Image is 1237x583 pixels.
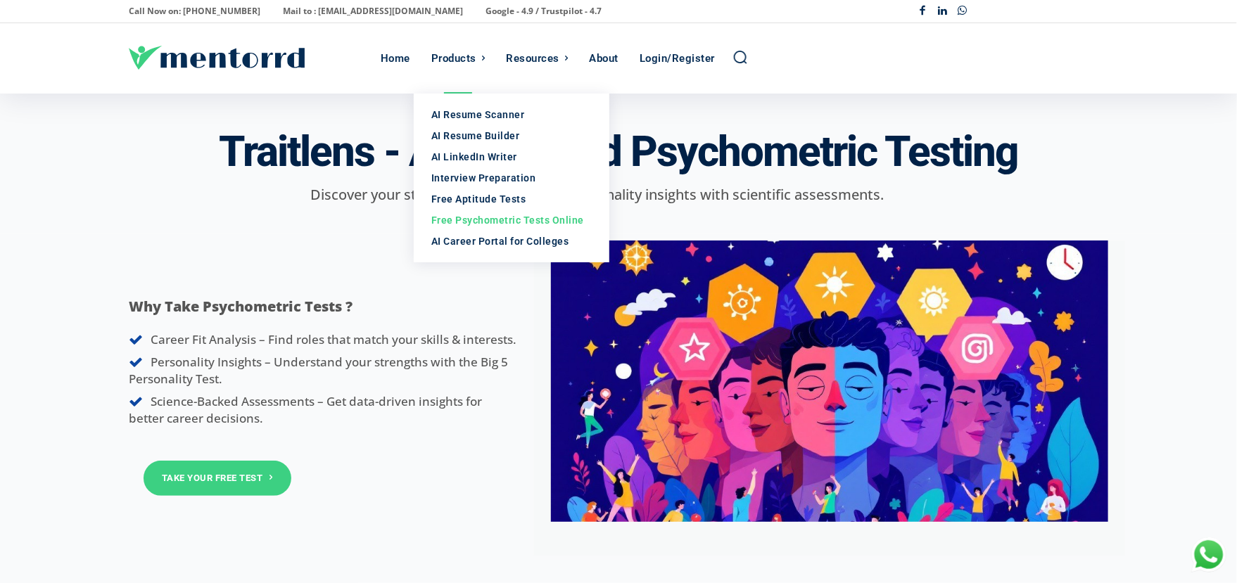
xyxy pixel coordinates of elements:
a: Search [732,49,748,65]
a: Whatsapp [953,1,973,22]
div: About [590,23,619,94]
div: Resources [507,23,560,94]
a: Free Aptitude Tests [414,188,609,210]
a: Linkedin [932,1,953,22]
div: Interview Preparation [431,171,592,185]
div: Home [381,23,410,94]
div: Chat with Us [1191,537,1226,572]
p: Call Now on: [PHONE_NUMBER] [129,1,260,21]
span: Personality Insights – Understand your strengths with the Big 5 Personality Test. [129,354,508,387]
div: Login/Register [640,23,715,94]
p: Discover your strengths, career fit, and personality insights with scientific assessments. [129,184,1066,205]
a: Home [374,23,417,94]
div: Products [431,23,476,94]
div: AI Resume Scanner [431,108,592,122]
p: Mail to : [EMAIL_ADDRESS][DOMAIN_NAME] [283,1,463,21]
a: Resources [500,23,576,94]
a: About [583,23,626,94]
a: Facebook [913,1,933,22]
a: Take Your Free Test [144,461,291,495]
a: AI Resume Builder [414,125,609,146]
p: Google - 4.9 / Trustpilot - 4.7 [486,1,602,21]
a: Interview Preparation [414,167,609,188]
div: AI LinkedIn Writer [431,150,592,164]
div: AI Resume Builder [431,129,592,143]
a: Login/Register [633,23,722,94]
a: Products [424,23,493,94]
a: AI Career Portal for Colleges [414,231,609,252]
a: Free Psychometric Tests Online [414,210,609,231]
a: AI Resume Scanner [414,104,609,125]
span: Science-Backed Assessments – Get data-driven insights for better career decisions. [129,393,482,426]
h3: Traitlens - AI-Powered Psychometric Testing [220,129,1018,175]
div: AI Career Portal for Colleges [431,234,592,248]
a: AI LinkedIn Writer [414,146,609,167]
div: Free Psychometric Tests Online [431,213,592,227]
p: Why Take Psychometric Tests ? [129,296,475,317]
a: Logo [129,46,374,70]
span: Career Fit Analysis – Find roles that match your skills & interests. [151,331,516,347]
div: Free Aptitude Tests [431,192,592,206]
